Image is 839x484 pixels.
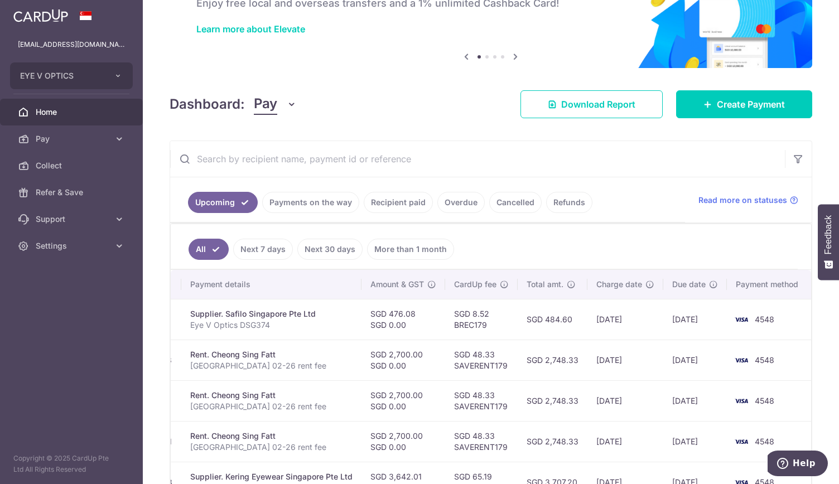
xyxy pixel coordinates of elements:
[717,98,785,111] span: Create Payment
[254,94,277,115] span: Pay
[768,451,828,478] iframe: Opens a widget where you can find more information
[445,299,518,340] td: SGD 8.52 BREC179
[663,380,727,421] td: [DATE]
[437,192,485,213] a: Overdue
[364,192,433,213] a: Recipient paid
[663,299,727,340] td: [DATE]
[18,39,125,50] p: [EMAIL_ADDRESS][DOMAIN_NAME]
[698,195,787,206] span: Read more on statuses
[367,239,454,260] a: More than 1 month
[755,396,774,405] span: 4548
[698,195,798,206] a: Read more on statuses
[254,94,297,115] button: Pay
[36,107,109,118] span: Home
[445,380,518,421] td: SGD 48.33 SAVERENT179
[20,70,103,81] span: EYE V OPTICS
[823,215,833,254] span: Feedback
[587,299,663,340] td: [DATE]
[561,98,635,111] span: Download Report
[196,23,305,35] a: Learn more about Elevate
[361,380,445,421] td: SGD 2,700.00 SGD 0.00
[361,299,445,340] td: SGD 476.08 SGD 0.00
[518,380,587,421] td: SGD 2,748.33
[676,90,812,118] a: Create Payment
[527,279,563,290] span: Total amt.
[181,270,361,299] th: Payment details
[13,9,68,22] img: CardUp
[36,214,109,225] span: Support
[190,471,353,482] div: Supplier. Kering Eyewear Singapore Pte Ltd
[518,421,587,462] td: SGD 2,748.33
[489,192,542,213] a: Cancelled
[755,314,774,324] span: 4548
[755,437,774,446] span: 4548
[361,421,445,462] td: SGD 2,700.00 SGD 0.00
[190,320,353,331] p: Eye V Optics DSG374
[297,239,363,260] a: Next 30 days
[36,187,109,198] span: Refer & Save
[36,133,109,144] span: Pay
[454,279,496,290] span: CardUp fee
[189,239,229,260] a: All
[190,442,353,453] p: [GEOGRAPHIC_DATA] 02-26 rent fee
[188,192,258,213] a: Upcoming
[190,401,353,412] p: [GEOGRAPHIC_DATA] 02-26 rent fee
[190,349,353,360] div: Rent. Cheong Sing Fatt
[10,62,133,89] button: EYE V OPTICS
[520,90,663,118] a: Download Report
[190,360,353,371] p: [GEOGRAPHIC_DATA] 02-26 rent fee
[190,308,353,320] div: Supplier. Safilo Singapore Pte Ltd
[262,192,359,213] a: Payments on the way
[518,340,587,380] td: SGD 2,748.33
[445,340,518,380] td: SGD 48.33 SAVERENT179
[445,421,518,462] td: SGD 48.33 SAVERENT179
[730,394,753,408] img: Bank Card
[587,340,663,380] td: [DATE]
[36,160,109,171] span: Collect
[727,270,812,299] th: Payment method
[190,390,353,401] div: Rent. Cheong Sing Fatt
[672,279,706,290] span: Due date
[596,279,642,290] span: Charge date
[730,435,753,448] img: Bank Card
[170,141,785,177] input: Search by recipient name, payment id or reference
[755,355,774,365] span: 4548
[663,340,727,380] td: [DATE]
[36,240,109,251] span: Settings
[730,313,753,326] img: Bank Card
[587,380,663,421] td: [DATE]
[518,299,587,340] td: SGD 484.60
[361,340,445,380] td: SGD 2,700.00 SGD 0.00
[663,421,727,462] td: [DATE]
[233,239,293,260] a: Next 7 days
[587,421,663,462] td: [DATE]
[818,204,839,280] button: Feedback - Show survey
[190,430,353,442] div: Rent. Cheong Sing Fatt
[170,94,245,114] h4: Dashboard:
[370,279,424,290] span: Amount & GST
[730,354,753,367] img: Bank Card
[546,192,592,213] a: Refunds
